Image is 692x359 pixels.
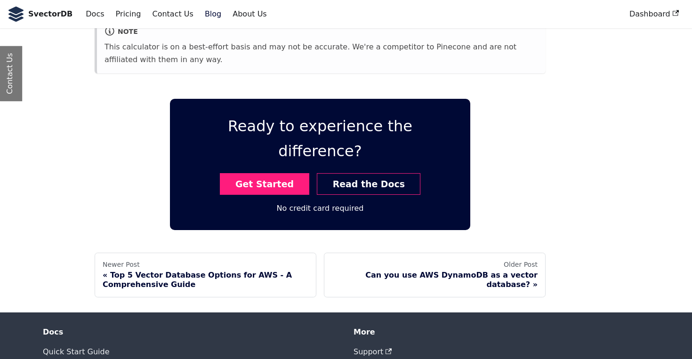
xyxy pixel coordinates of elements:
[105,41,538,66] p: This calculator is on a best-effort basis and may not be accurate. We're a competitor to Pinecone...
[80,6,110,22] a: Docs
[220,173,310,195] a: Get Started
[354,347,392,356] a: Support
[332,271,538,289] div: Can you use AWS DynamoDB as a vector database?
[43,347,109,356] a: Quick Start Guide
[95,253,316,298] a: Newer PostTop 5 Vector Database Options for AWS - A Comprehensive Guide
[103,271,308,289] div: Top 5 Vector Database Options for AWS - A Comprehensive Guide
[332,261,538,269] div: Older Post
[103,261,308,269] div: Newer Post
[28,8,72,20] b: SvectorDB
[199,6,227,22] a: Blog
[8,7,72,22] a: SvectorDB LogoSvectorDB
[317,173,420,195] a: Read the Docs
[227,6,272,22] a: About Us
[95,253,546,298] nav: Blog post page navigation
[105,26,538,39] div: note
[324,253,546,298] a: Older PostCan you use AWS DynamoDB as a vector database?
[110,6,147,22] a: Pricing
[624,6,684,22] a: Dashboard
[277,202,364,215] div: No credit card required
[146,6,199,22] a: Contact Us
[8,7,24,22] img: SvectorDB Logo
[354,327,649,337] div: More
[185,114,456,164] p: Ready to experience the difference?
[43,327,338,337] div: Docs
